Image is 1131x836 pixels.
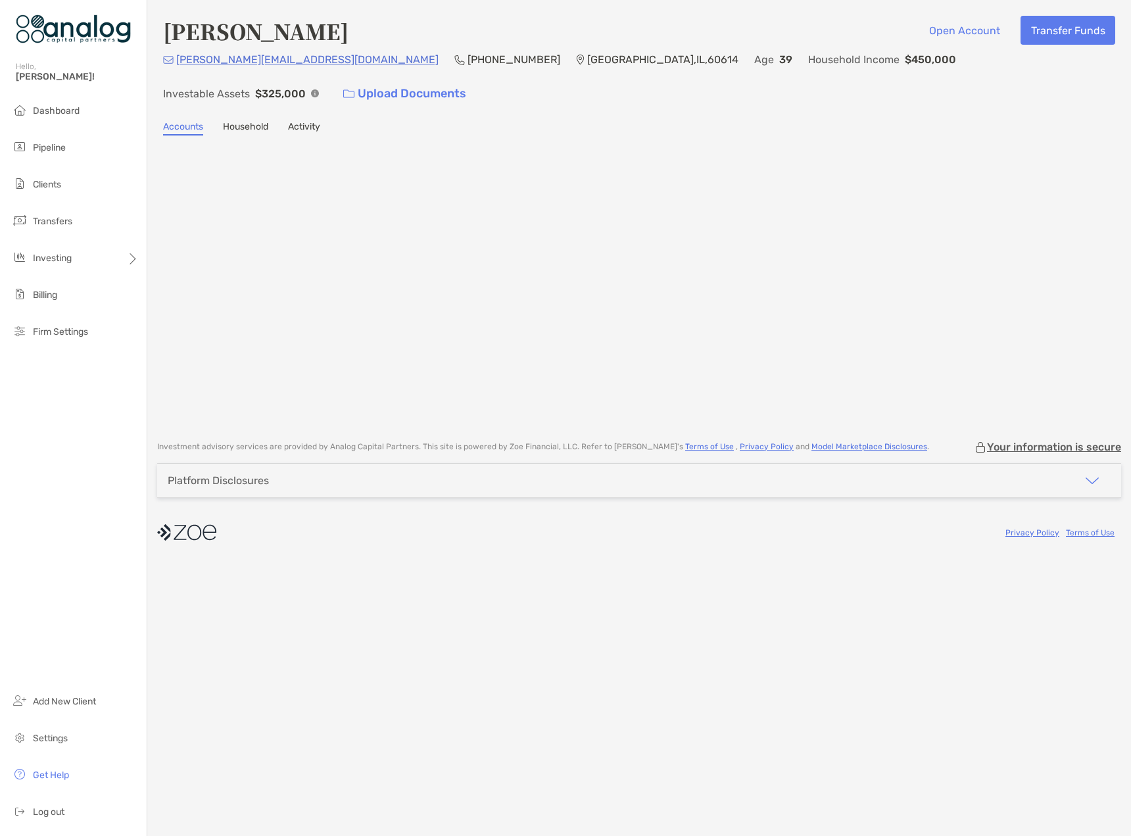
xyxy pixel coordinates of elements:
[33,770,69,781] span: Get Help
[33,216,72,227] span: Transfers
[16,71,139,82] span: [PERSON_NAME]!
[12,176,28,191] img: clients icon
[1005,528,1059,537] a: Privacy Policy
[163,121,203,135] a: Accounts
[468,51,560,68] p: [PHONE_NUMBER]
[754,51,774,68] p: Age
[335,80,475,108] a: Upload Documents
[12,693,28,708] img: add_new_client icon
[176,51,439,68] p: [PERSON_NAME][EMAIL_ADDRESS][DOMAIN_NAME]
[12,803,28,819] img: logout icon
[919,16,1010,45] button: Open Account
[12,212,28,228] img: transfers icon
[685,442,734,451] a: Terms of Use
[454,55,465,65] img: Phone Icon
[168,474,269,487] div: Platform Disclosures
[163,56,174,64] img: Email Icon
[12,323,28,339] img: firm-settings icon
[33,253,72,264] span: Investing
[12,729,28,745] img: settings icon
[157,518,216,547] img: company logo
[223,121,268,135] a: Household
[157,442,929,452] p: Investment advisory services are provided by Analog Capital Partners . This site is powered by Zo...
[33,696,96,707] span: Add New Client
[343,89,354,99] img: button icon
[288,121,320,135] a: Activity
[587,51,738,68] p: [GEOGRAPHIC_DATA] , IL , 60614
[12,249,28,265] img: investing icon
[33,289,57,301] span: Billing
[33,179,61,190] span: Clients
[811,442,927,451] a: Model Marketplace Disclosures
[576,55,585,65] img: Location Icon
[1084,473,1100,489] img: icon arrow
[12,139,28,155] img: pipeline icon
[33,105,80,116] span: Dashboard
[16,5,131,53] img: Zoe Logo
[255,86,306,102] p: $325,000
[163,86,250,102] p: Investable Assets
[311,89,319,97] img: Info Icon
[12,766,28,782] img: get-help icon
[1021,16,1115,45] button: Transfer Funds
[987,441,1121,453] p: Your information is secure
[33,142,66,153] span: Pipeline
[779,51,792,68] p: 39
[163,16,349,46] h4: [PERSON_NAME]
[12,286,28,302] img: billing icon
[33,326,88,337] span: Firm Settings
[905,51,956,68] p: $450,000
[1066,528,1115,537] a: Terms of Use
[808,51,900,68] p: Household Income
[12,102,28,118] img: dashboard icon
[33,806,64,818] span: Log out
[33,733,68,744] span: Settings
[740,442,794,451] a: Privacy Policy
